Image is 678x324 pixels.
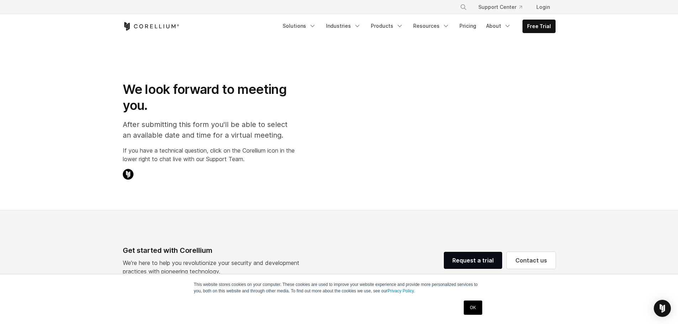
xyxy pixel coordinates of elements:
a: Privacy Policy. [388,288,415,293]
div: Get started with Corellium [123,245,305,256]
div: Open Intercom Messenger [654,300,671,317]
p: This website stores cookies on your computer. These cookies are used to improve your website expe... [194,281,484,294]
a: Solutions [278,20,320,32]
a: Industries [322,20,365,32]
p: After submitting this form you'll be able to select an available date and time for a virtual meet... [123,119,295,140]
div: Navigation Menu [451,1,556,14]
a: Login [531,1,556,14]
div: Navigation Menu [278,20,556,33]
a: Contact us [507,252,556,269]
p: We’re here to help you revolutionize your security and development practices with pioneering tech... [123,259,305,276]
a: Support Center [473,1,528,14]
a: Request a trial [444,252,502,269]
a: Corellium Home [123,22,179,31]
p: If you have a technical question, click on the Corellium icon in the lower right to chat live wit... [123,146,295,163]
h1: We look forward to meeting you. [123,81,295,113]
a: OK [464,301,482,315]
a: About [482,20,515,32]
button: Search [457,1,470,14]
a: Products [367,20,408,32]
img: Corellium Chat Icon [123,169,133,180]
a: Resources [409,20,454,32]
a: Free Trial [523,20,555,33]
a: Pricing [455,20,480,32]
